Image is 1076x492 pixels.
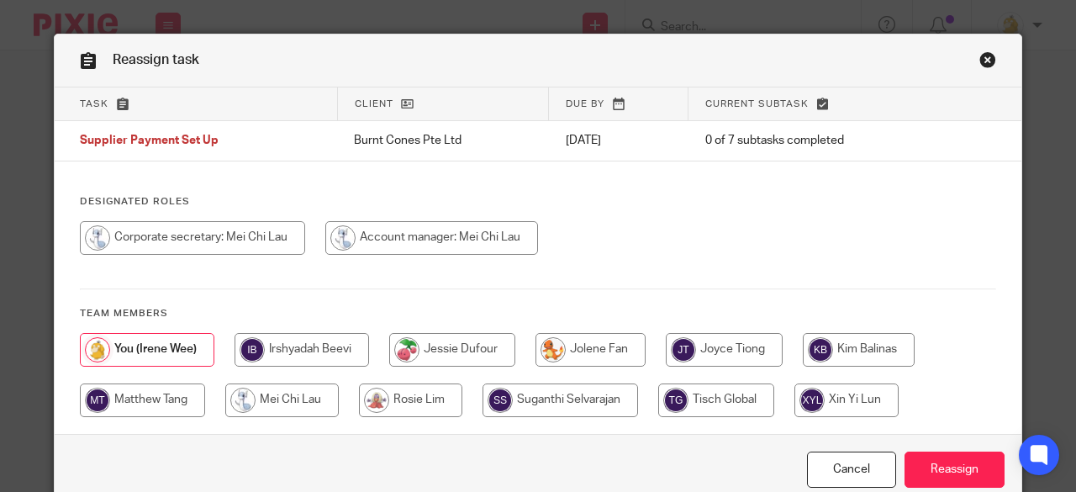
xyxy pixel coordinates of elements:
[354,132,531,149] p: Burnt Cones Pte Ltd
[80,195,996,209] h4: Designated Roles
[80,307,996,320] h4: Team members
[113,53,199,66] span: Reassign task
[905,452,1005,488] input: Reassign
[688,121,947,161] td: 0 of 7 subtasks completed
[80,99,108,108] span: Task
[355,99,393,108] span: Client
[566,132,672,149] p: [DATE]
[566,99,604,108] span: Due by
[807,452,896,488] a: Close this dialog window
[80,135,219,147] span: Supplier Payment Set Up
[979,51,996,74] a: Close this dialog window
[705,99,809,108] span: Current subtask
